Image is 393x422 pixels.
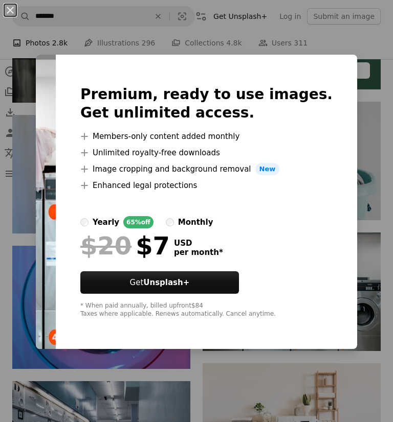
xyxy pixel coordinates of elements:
[80,218,89,226] input: yearly65%off
[80,130,333,143] li: Members-only content added monthly
[166,218,174,226] input: monthly
[80,232,132,259] span: $20
[255,163,280,175] span: New
[80,302,333,318] div: * When paid annually, billed upfront $84 Taxes where applicable. Renews automatically. Cancel any...
[174,239,223,248] span: USD
[80,271,239,294] button: GetUnsplash+
[36,55,56,349] img: premium_photo-1663036970563-99624abc950e
[80,163,333,175] li: Image cropping and background removal
[143,278,189,287] strong: Unsplash+
[178,216,213,228] div: monthly
[93,216,119,228] div: yearly
[80,179,333,192] li: Enhanced legal protections
[80,147,333,159] li: Unlimited royalty-free downloads
[80,232,170,259] div: $7
[80,85,333,122] h2: Premium, ready to use images. Get unlimited access.
[123,216,154,228] div: 65% off
[174,248,223,257] span: per month *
